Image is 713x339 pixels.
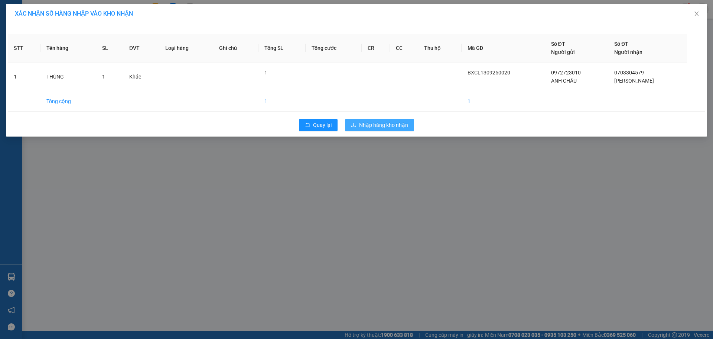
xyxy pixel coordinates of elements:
button: Close [686,4,707,25]
span: XÁC NHẬN SỐ HÀNG NHẬP VÀO KHO NHẬN [15,10,133,17]
button: downloadNhập hàng kho nhận [345,119,414,131]
span: Người gửi [551,49,575,55]
th: Tên hàng [40,34,96,63]
span: Số ĐT [551,41,565,47]
span: Quay lại [313,121,332,129]
span: 0703304579 [614,70,644,76]
span: rollback [305,122,310,128]
td: Tổng cộng [40,91,96,112]
span: [PERSON_NAME] [614,78,654,84]
span: Số ĐT [614,41,628,47]
span: 0972723010 [551,70,581,76]
td: 1 [8,63,40,91]
th: ĐVT [123,34,160,63]
th: CR [362,34,390,63]
span: download [351,122,356,128]
span: ANH CHÂU [551,78,577,84]
span: BXCL1309250020 [468,70,510,76]
span: close [694,11,700,17]
th: Tổng cước [306,34,362,63]
span: 1 [102,74,105,80]
td: 1 [258,91,306,112]
th: Mã GD [462,34,545,63]
th: CC [390,34,418,63]
th: STT [8,34,40,63]
td: 1 [462,91,545,112]
th: Ghi chú [213,34,258,63]
span: Người nhận [614,49,642,55]
th: Loại hàng [159,34,213,63]
span: 1 [264,70,267,76]
span: Nhập hàng kho nhận [359,121,408,129]
button: rollbackQuay lại [299,119,338,131]
th: SL [96,34,123,63]
th: Thu hộ [418,34,462,63]
td: Khác [123,63,160,91]
th: Tổng SL [258,34,306,63]
td: THÙNG [40,63,96,91]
